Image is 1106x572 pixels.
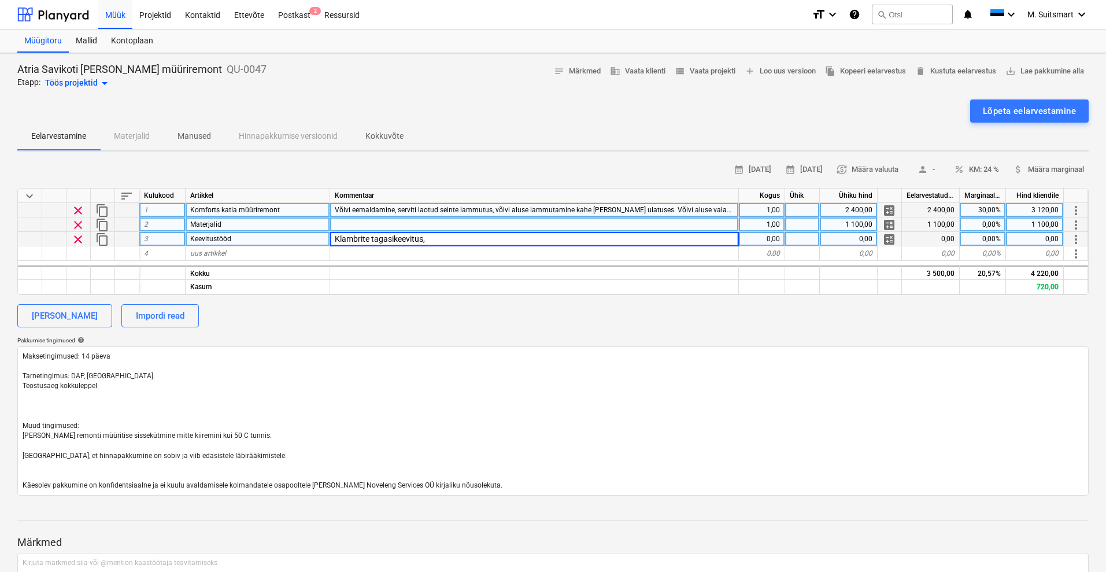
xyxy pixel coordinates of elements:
p: Eelarvestamine [31,130,86,142]
div: Artikkel [186,189,330,203]
span: Kopeeri eelarvestus [825,65,906,78]
span: Eemalda rida [71,218,85,232]
div: Pakkumise tingimused [17,337,1089,344]
span: Märkmed [554,65,601,78]
div: Kokku [186,265,330,280]
a: Kontoplaan [104,29,160,53]
div: 0,00% [960,232,1006,246]
span: 2 [309,7,321,15]
span: Eemalda rida [71,233,85,246]
span: Vaata klienti [610,65,665,78]
span: Ahenda kõik kategooriad [23,189,36,203]
div: 3 500,00 [902,265,960,280]
div: Marginaal, % [960,189,1006,203]
span: Keevitustööd [190,235,231,243]
button: [DATE] [781,161,827,179]
span: notes [554,66,564,76]
span: 3 [144,235,148,243]
div: 0,00 [820,232,878,246]
span: [DATE] [734,163,771,176]
span: Halda rea detailset jaotust [882,218,896,232]
p: Atria Savikoti [PERSON_NAME] müüriremont [17,62,222,76]
button: KM: 24 % [949,161,1004,179]
button: Vaata klienti [605,62,670,80]
span: arrow_drop_down [98,76,112,90]
div: Impordi read [136,308,184,323]
button: Lõpeta eelarvestamine [970,99,1089,123]
span: KM: 24 % [954,163,999,176]
span: uus artikkel [190,249,226,257]
div: Lõpeta eelarvestamine [983,104,1076,119]
div: Kogus [739,189,785,203]
span: Määra marginaal [1013,163,1084,176]
span: calendar_month [785,164,796,175]
span: add [745,66,755,76]
a: Mallid [69,29,104,53]
div: Eelarvestatud maksumus [902,189,960,203]
p: Märkmed [17,536,1089,549]
button: - [908,161,945,179]
span: calendar_month [734,164,744,175]
span: Dubleeri rida [95,233,109,246]
span: Kustuta eelarvestus [915,65,996,78]
span: Loo uus versioon [745,65,816,78]
button: [DATE] [729,161,776,179]
div: 1 100,00 [902,217,960,232]
span: help [75,337,84,344]
span: Eemalda rida [71,204,85,217]
div: Hind kliendile [1006,189,1064,203]
button: Loo uus versioon [740,62,820,80]
div: 0,00% [960,217,1006,232]
span: Materjalid [190,220,221,228]
span: Halda rea detailset jaotust [882,233,896,246]
div: 1 100,00 [1006,217,1064,232]
div: 0,00 [739,246,785,261]
span: attach_money [1013,164,1023,175]
div: 2 400,00 [902,203,960,217]
a: Müügitoru [17,29,69,53]
span: file_copy [825,66,835,76]
span: business [610,66,620,76]
div: 0,00% [960,246,1006,261]
span: Rohkem toiminguid [1069,233,1083,246]
span: view_list [675,66,685,76]
div: Kasum [186,280,330,294]
div: 20,57% [960,265,1006,280]
div: 1,00 [739,217,785,232]
span: Dubleeri rida [95,218,109,232]
span: 1 [144,206,148,214]
span: [DATE] [785,163,823,176]
span: Halda rea detailset jaotust [882,204,896,217]
button: [PERSON_NAME] [17,304,112,327]
div: 3 120,00 [1006,203,1064,217]
div: 0,00 [739,232,785,246]
p: Manused [177,130,211,142]
p: Kokkuvõte [365,130,404,142]
span: Dubleeri rida [95,204,109,217]
span: Komforts katla müüriremont [190,206,280,214]
div: [PERSON_NAME] [32,308,98,323]
button: Impordi read [121,304,199,327]
span: Määra valuuta [837,163,898,176]
span: person [918,164,928,175]
div: 2 400,00 [820,203,878,217]
div: Kulukood [139,189,186,203]
div: 0,00 [902,232,960,246]
div: 1 100,00 [820,217,878,232]
div: Ühik [785,189,820,203]
button: Kustuta eelarvestus [911,62,1001,80]
span: 2 [144,220,148,228]
div: 30,00% [960,203,1006,217]
div: 0,00 [1006,246,1064,261]
div: Ühiku hind [820,189,878,203]
span: save_alt [1005,66,1016,76]
span: 4 [144,249,148,257]
button: Kopeeri eelarvestus [820,62,911,80]
div: 0,00 [902,246,960,261]
span: delete [915,66,926,76]
p: QU-0047 [227,62,267,76]
span: Vaata projekti [675,65,735,78]
button: Määra marginaal [1008,161,1089,179]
